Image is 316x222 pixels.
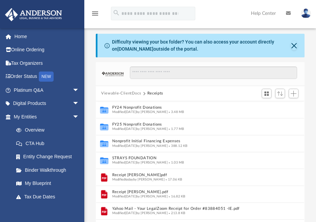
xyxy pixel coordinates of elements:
[9,190,89,203] a: Tax Due Dates
[168,211,185,215] span: 213.8 KB
[168,194,185,198] span: 16.82 KB
[165,177,182,181] span: 17.06 KB
[5,70,89,84] a: Order StatusNEW
[112,110,168,113] span: Modified [DATE] by [PERSON_NAME]
[168,144,188,147] span: 388.12 KB
[262,89,272,98] button: Switch to Grid View
[113,9,120,17] i: search
[101,90,141,96] button: Viewable-ClientDocs
[5,56,89,70] a: Tax Organizers
[168,161,184,164] span: 1.03 MB
[112,105,279,110] button: FY24 Nonprofit Donations
[112,194,168,198] span: Modified [DATE] by [PERSON_NAME]
[112,122,279,127] button: FY25 Nonprofit Donations
[3,8,64,21] img: Anderson Advisors Platinum Portal
[112,144,168,147] span: Modified [DATE] by [PERSON_NAME]
[9,177,86,190] a: My Blueprint
[112,173,279,177] button: Receipt [PERSON_NAME]pdf
[91,9,99,18] i: menu
[5,43,89,57] a: Online Ordering
[91,13,99,18] a: menu
[9,137,89,150] a: CTA Hub
[112,211,168,215] span: Modified [DATE] by [PERSON_NAME]
[5,30,89,43] a: Home
[5,97,89,110] a: Digital Productsarrow_drop_down
[73,97,86,111] span: arrow_drop_down
[5,83,89,97] a: Platinum Q&Aarrow_drop_down
[112,206,279,211] button: Yahoo Mail - Your LegalZoom Receipt for Order #83884051 -IE.pdf
[289,89,299,98] button: Add
[112,139,279,143] button: Nonprofit Initial Financing Expenses
[147,90,163,96] button: Receipts
[130,66,297,79] input: Search files and folders
[112,156,279,160] button: STRAYS FOUNDATION
[9,123,89,137] a: Overview
[275,89,285,98] button: Sort
[73,83,86,97] span: arrow_drop_down
[112,161,168,164] span: Modified [DATE] by [PERSON_NAME]
[112,177,165,181] span: Modified today by [PERSON_NAME]
[168,127,184,130] span: 1.77 MB
[117,46,153,52] a: [DOMAIN_NAME]
[112,190,279,194] button: Receipt [PERSON_NAME].pdf
[301,8,311,18] img: User Pic
[73,110,86,124] span: arrow_drop_down
[112,127,168,130] span: Modified [DATE] by [PERSON_NAME]
[291,41,297,50] button: Close
[9,163,89,177] a: Binder Walkthrough
[168,110,184,113] span: 3.48 MB
[112,38,290,53] div: Difficulty viewing your box folder? You can also access your account directly on outside of the p...
[5,110,89,123] a: My Entitiesarrow_drop_down
[9,150,89,164] a: Entity Change Request
[39,72,54,82] div: NEW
